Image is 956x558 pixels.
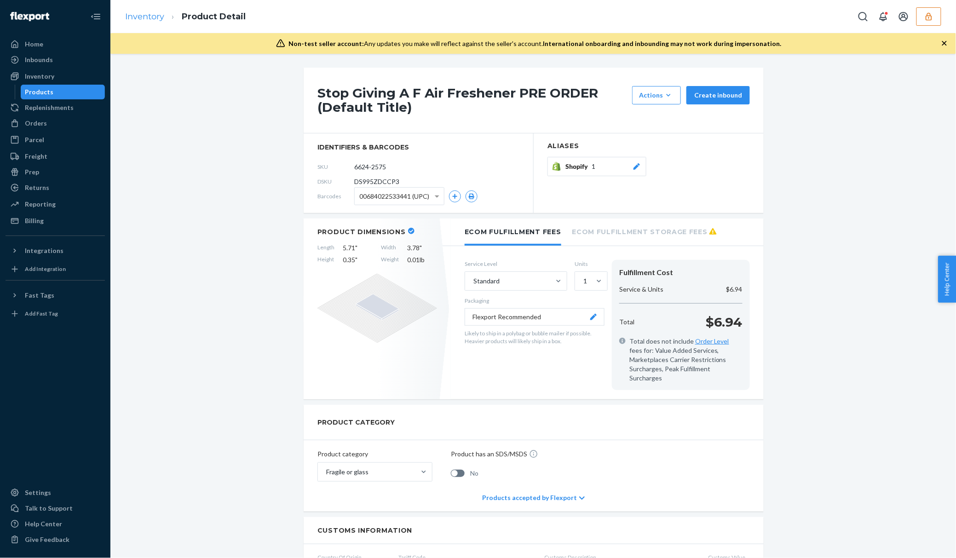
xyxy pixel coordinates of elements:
a: Inventory [6,69,105,84]
h2: Aliases [547,143,750,150]
p: Service & Units [619,285,663,294]
span: SKU [317,163,354,171]
span: Width [381,243,399,253]
span: Shopify [565,162,592,171]
li: Ecom Fulfillment Fees [465,219,561,246]
h2: Product Dimensions [317,228,406,236]
span: 00684022533441 (UPC) [359,189,429,204]
div: Products [25,87,54,97]
span: " [420,244,422,252]
div: Talk to Support [25,504,73,513]
span: identifiers & barcodes [317,143,519,152]
label: Service Level [465,260,567,268]
a: Parcel [6,132,105,147]
button: Integrations [6,243,105,258]
a: Settings [6,485,105,500]
button: Actions [632,86,681,104]
li: Ecom Fulfillment Storage Fees [572,219,717,244]
input: Standard [472,276,473,286]
ol: breadcrumbs [118,3,253,30]
a: Inbounds [6,52,105,67]
button: Close Navigation [86,7,105,26]
a: Add Fast Tag [6,306,105,321]
a: Add Integration [6,262,105,276]
span: Weight [381,255,399,265]
div: Give Feedback [25,535,69,544]
h1: Stop Giving A F Air Freshener PRE ORDER (Default Title) [317,86,628,115]
div: Add Integration [25,265,66,273]
button: Open account menu [894,7,913,26]
span: Non-test seller account: [289,40,364,47]
button: Help Center [938,256,956,303]
span: " [355,256,357,264]
a: Home [6,37,105,52]
button: Open Search Box [854,7,872,26]
div: Any updates you make will reflect against the seller's account. [289,39,782,48]
div: 1 [583,276,587,286]
div: Products accepted by Flexport [482,484,585,512]
a: Prep [6,165,105,179]
div: Inventory [25,72,54,81]
img: Flexport logo [10,12,49,21]
h2: PRODUCT CATEGORY [317,414,395,431]
div: Add Fast Tag [25,310,58,317]
div: Settings [25,488,51,497]
span: 5.71 [343,243,373,253]
span: 0.01 lb [407,255,437,265]
a: Product Detail [182,12,246,22]
div: Standard [473,276,500,286]
p: Product has an SDS/MSDS [451,449,527,459]
span: 3.78 [407,243,437,253]
span: 0.35 [343,255,373,265]
div: Integrations [25,246,63,255]
div: Fulfillment Cost [619,267,743,278]
p: $6.94 [726,285,743,294]
a: Billing [6,213,105,228]
p: Total [619,317,634,327]
div: Parcel [25,135,44,144]
a: Returns [6,180,105,195]
div: Replenishments [25,103,74,112]
div: Home [25,40,43,49]
p: Product category [317,449,432,459]
div: Freight [25,152,47,161]
input: Fragile or glass [325,467,326,477]
p: $6.94 [706,313,743,331]
span: Length [317,243,334,253]
a: Inventory [125,12,164,22]
div: Orders [25,119,47,128]
p: Packaging [465,297,605,305]
span: Height [317,255,334,265]
span: International onboarding and inbounding may not work during impersonation. [543,40,782,47]
a: Talk to Support [6,501,105,516]
button: Fast Tags [6,288,105,303]
div: Prep [25,167,39,177]
div: Fragile or glass [326,467,369,477]
input: 1 [582,276,583,286]
div: Returns [25,183,49,192]
span: " [355,244,357,252]
div: Billing [25,216,44,225]
span: Barcodes [317,192,354,200]
button: Shopify1 [547,157,646,176]
a: Reporting [6,197,105,212]
div: Fast Tags [25,291,54,300]
span: DS995ZDCCP3 [354,177,399,186]
button: Give Feedback [6,532,105,547]
div: Actions [639,91,674,100]
a: Replenishments [6,100,105,115]
a: Products [21,85,105,99]
div: Inbounds [25,55,53,64]
button: Flexport Recommended [465,308,605,326]
label: Units [575,260,605,268]
a: Help Center [6,517,105,531]
a: Freight [6,149,105,164]
button: Create inbound [686,86,750,104]
div: Help Center [25,519,62,529]
span: DSKU [317,178,354,185]
span: No [470,469,478,478]
a: Order Level [695,337,729,345]
div: Reporting [25,200,56,209]
span: 1 [592,162,595,171]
